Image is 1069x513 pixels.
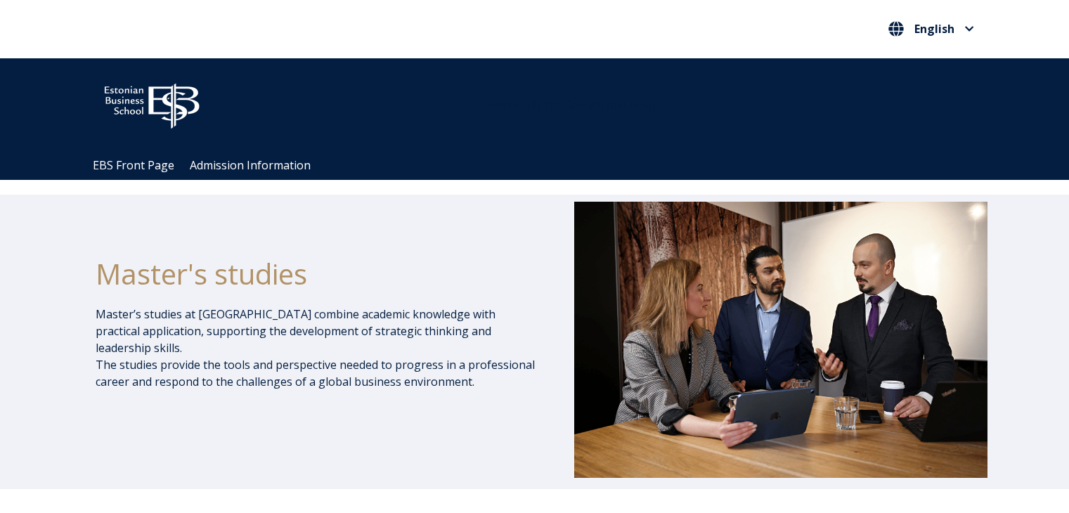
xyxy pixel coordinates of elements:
nav: Select your language [885,18,978,41]
button: English [885,18,978,40]
div: Navigation Menu [85,151,999,180]
img: ebs_logo2016_white [92,72,212,133]
span: English [914,23,954,34]
h1: Master's studies [96,256,537,292]
p: Master’s studies at [GEOGRAPHIC_DATA] combine academic knowledge with practical application, supp... [96,306,537,390]
span: Community for Growth and Resp [482,97,655,112]
a: Admission Information [190,157,311,173]
a: EBS Front Page [93,157,174,173]
img: DSC_1073 [574,202,987,477]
